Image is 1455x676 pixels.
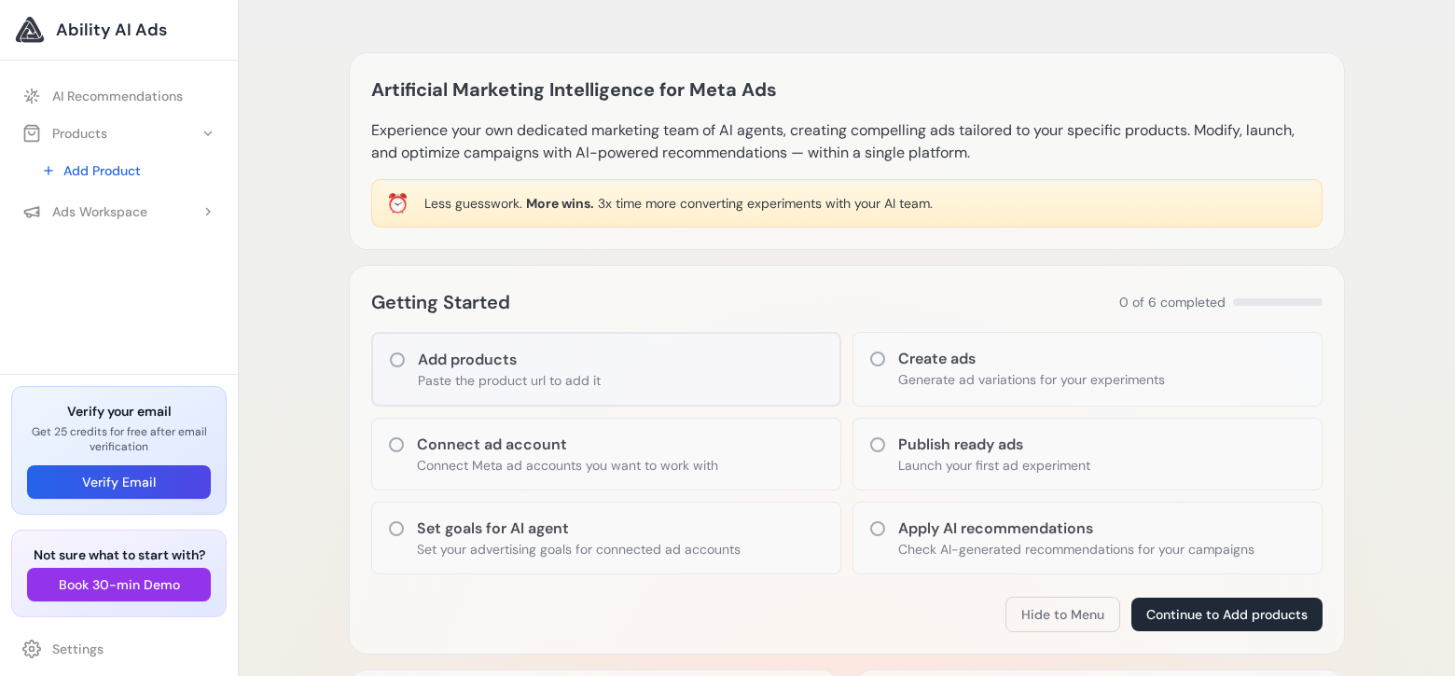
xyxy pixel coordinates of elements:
h3: Publish ready ads [898,434,1090,456]
span: 0 of 6 completed [1119,293,1226,311]
p: Connect Meta ad accounts you want to work with [417,456,718,475]
p: Get 25 credits for free after email verification [27,424,211,454]
p: Launch your first ad experiment [898,456,1090,475]
button: Verify Email [27,465,211,499]
span: More wins. [526,195,594,212]
h3: Set goals for AI agent [417,517,741,540]
p: Experience your own dedicated marketing team of AI agents, creating compelling ads tailored to yo... [371,119,1323,164]
button: Products [11,117,227,150]
h3: Connect ad account [417,434,718,456]
div: ⏰ [386,190,409,216]
a: AI Recommendations [11,79,227,113]
h2: Getting Started [371,287,510,317]
span: Ability AI Ads [56,17,167,43]
a: Ability AI Ads [15,15,223,45]
p: Set your advertising goals for connected ad accounts [417,540,741,559]
span: 3x time more converting experiments with your AI team. [598,195,933,212]
p: Paste the product url to add it [418,371,601,390]
h3: Verify your email [27,402,211,421]
a: Add Product [30,154,227,187]
h3: Apply AI recommendations [898,517,1254,540]
div: Ads Workspace [22,202,147,221]
h1: Artificial Marketing Intelligence for Meta Ads [371,75,777,104]
p: Check AI-generated recommendations for your campaigns [898,540,1254,559]
div: Products [22,124,107,143]
a: Settings [11,632,227,666]
button: Book 30-min Demo [27,568,211,601]
button: Continue to Add products [1131,598,1323,631]
p: Generate ad variations for your experiments [898,370,1165,389]
h3: Add products [418,349,601,371]
button: Ads Workspace [11,195,227,228]
button: Hide to Menu [1005,597,1120,632]
h3: Not sure what to start with? [27,545,211,564]
h3: Create ads [898,348,1165,370]
span: Less guesswork. [424,195,522,212]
